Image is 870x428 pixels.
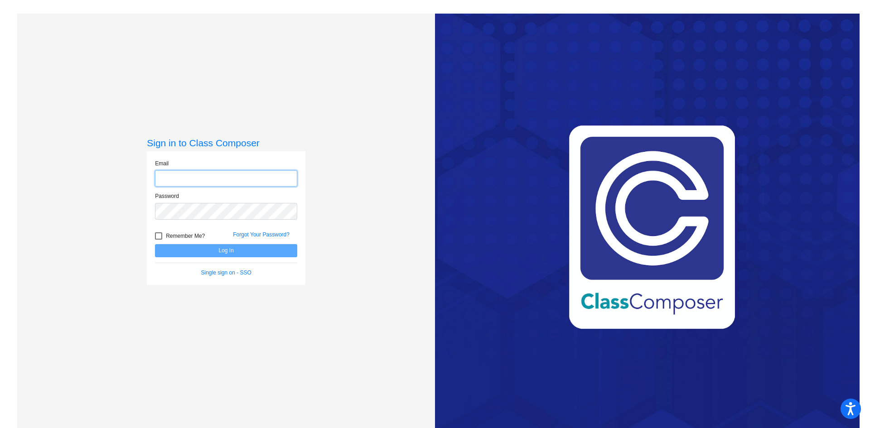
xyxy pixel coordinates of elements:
a: Single sign on - SSO [201,269,251,276]
button: Log In [155,244,297,257]
a: Forgot Your Password? [233,231,290,238]
span: Remember Me? [166,231,205,241]
label: Password [155,192,179,200]
label: Email [155,159,169,168]
h3: Sign in to Class Composer [147,137,305,149]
